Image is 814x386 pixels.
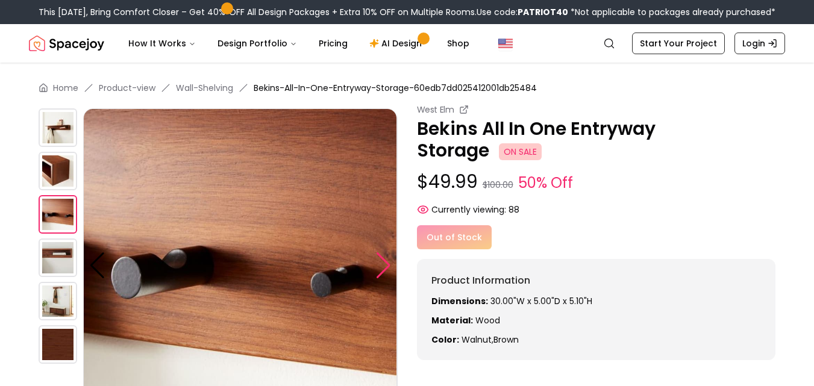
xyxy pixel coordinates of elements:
[417,171,776,194] p: $49.99
[431,204,506,216] span: Currently viewing:
[360,31,435,55] a: AI Design
[39,195,77,234] img: https://storage.googleapis.com/spacejoy-main/assets/60edb7dd025412001db25484/product_2_i64fkicb9n5
[518,172,573,194] small: 50% Off
[509,204,519,216] span: 88
[437,31,479,55] a: Shop
[39,6,775,18] div: This [DATE], Bring Comfort Closer – Get 40% OFF All Design Packages + Extra 10% OFF on Multiple R...
[119,31,205,55] button: How It Works
[29,24,785,63] nav: Global
[431,295,762,307] p: 30.00"W x 5.00"D x 5.10"H
[53,82,78,94] a: Home
[632,33,725,54] a: Start Your Project
[498,36,513,51] img: United States
[417,104,454,116] small: West Elm
[39,282,77,320] img: https://storage.googleapis.com/spacejoy-main/assets/60edb7dd025412001db25484/product_4_hb6ecm97jfl6
[431,273,762,288] h6: Product Information
[568,6,775,18] span: *Not applicable to packages already purchased*
[518,6,568,18] b: PATRIOT40
[309,31,357,55] a: Pricing
[483,179,513,191] small: $100.00
[431,314,473,326] strong: Material:
[176,82,233,94] a: Wall-Shelving
[39,152,77,190] img: https://storage.googleapis.com/spacejoy-main/assets/60edb7dd025412001db25484/product_1_ee2jl3cbl47
[39,238,77,277] img: https://storage.googleapis.com/spacejoy-main/assets/60edb7dd025412001db25484/product_3_khh3m600m86
[254,82,537,94] span: Bekins-All-In-One-Entryway-Storage-60edb7dd025412001db25484
[734,33,785,54] a: Login
[29,31,104,55] img: Spacejoy Logo
[431,295,488,307] strong: Dimensions:
[39,82,775,94] nav: breadcrumb
[119,31,479,55] nav: Main
[99,82,155,94] a: Product-view
[208,31,307,55] button: Design Portfolio
[431,334,459,346] strong: Color:
[493,334,519,346] span: brown
[39,108,77,147] img: https://storage.googleapis.com/spacejoy-main/assets/60edb7dd025412001db25484/product_0_5n62nio0fc9i
[39,325,77,364] img: https://storage.googleapis.com/spacejoy-main/assets/60edb7dd025412001db25484/product_5_i40b99h4op1i
[417,118,776,161] p: Bekins All In One Entryway Storage
[475,314,500,326] span: wood
[499,143,542,160] span: ON SALE
[462,334,493,346] span: walnut ,
[29,31,104,55] a: Spacejoy
[477,6,568,18] span: Use code:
